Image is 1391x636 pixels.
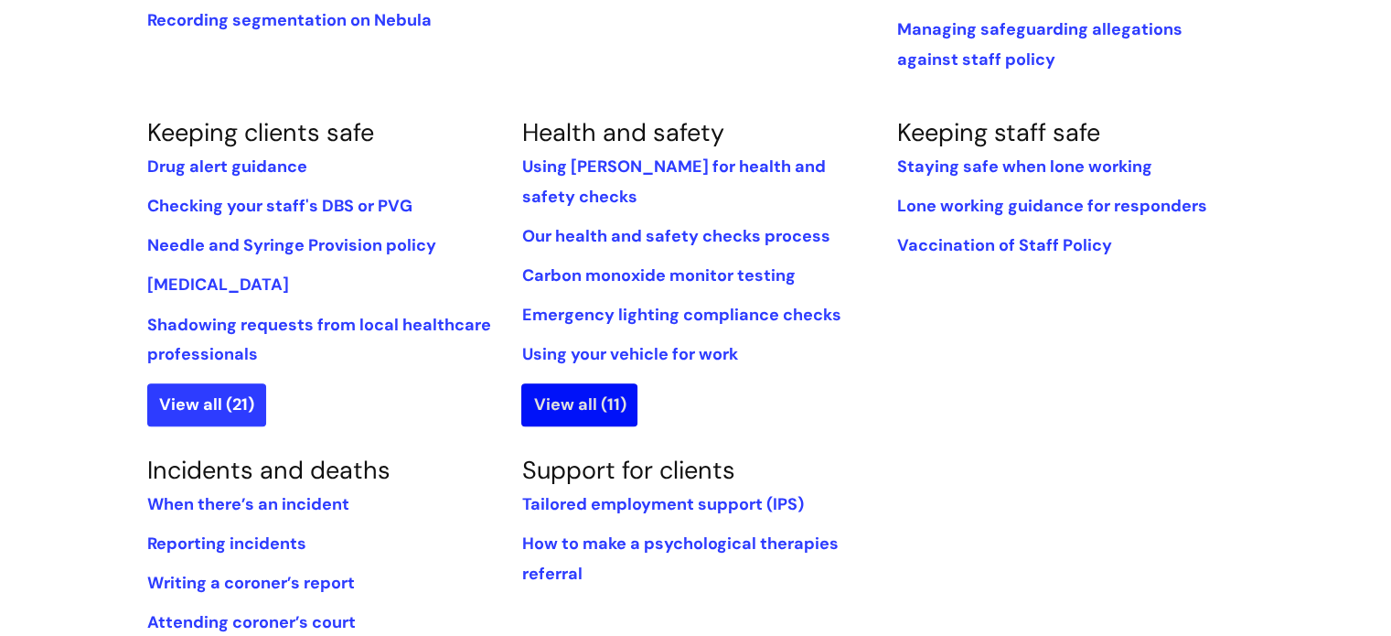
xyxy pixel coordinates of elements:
[521,383,637,426] a: View all (11)
[147,314,491,365] a: Shadowing requests from local healthcare professionals
[147,533,306,555] a: Reporting incidents
[521,156,825,207] a: Using [PERSON_NAME] for health and safety checks
[521,116,723,148] a: Health and safety
[521,493,803,515] a: Tailored employment support (IPS)
[147,156,307,178] a: Drug alert guidance
[521,533,838,584] a: How to make a psychological therapies referral
[896,234,1111,256] a: Vaccination of Staff Policy
[521,454,734,486] a: Support for clients
[896,156,1151,178] a: Staying safe when lone working
[521,225,829,247] a: Our health and safety checks process
[147,274,289,296] a: [MEDICAL_DATA]
[896,116,1099,148] a: Keeping staff safe
[521,304,840,326] a: Emergency lighting compliance checks
[147,611,356,633] a: Attending coroner’s court
[147,9,432,31] a: Recording segmentation on Nebula
[521,343,737,365] a: Using your vehicle for work
[147,234,436,256] a: Needle and Syringe Provision policy
[896,18,1182,70] a: Managing safeguarding allegations against staff policy
[147,195,412,217] a: Checking your staff's DBS or PVG
[147,116,374,148] a: Keeping clients safe
[147,454,391,486] a: Incidents and deaths
[147,383,266,426] a: View all (21)
[147,493,349,515] a: When there’s an incident
[896,195,1206,217] a: Lone working guidance for responders
[521,264,795,286] a: Carbon monoxide monitor testing
[147,572,355,594] a: Writing a coroner’s report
